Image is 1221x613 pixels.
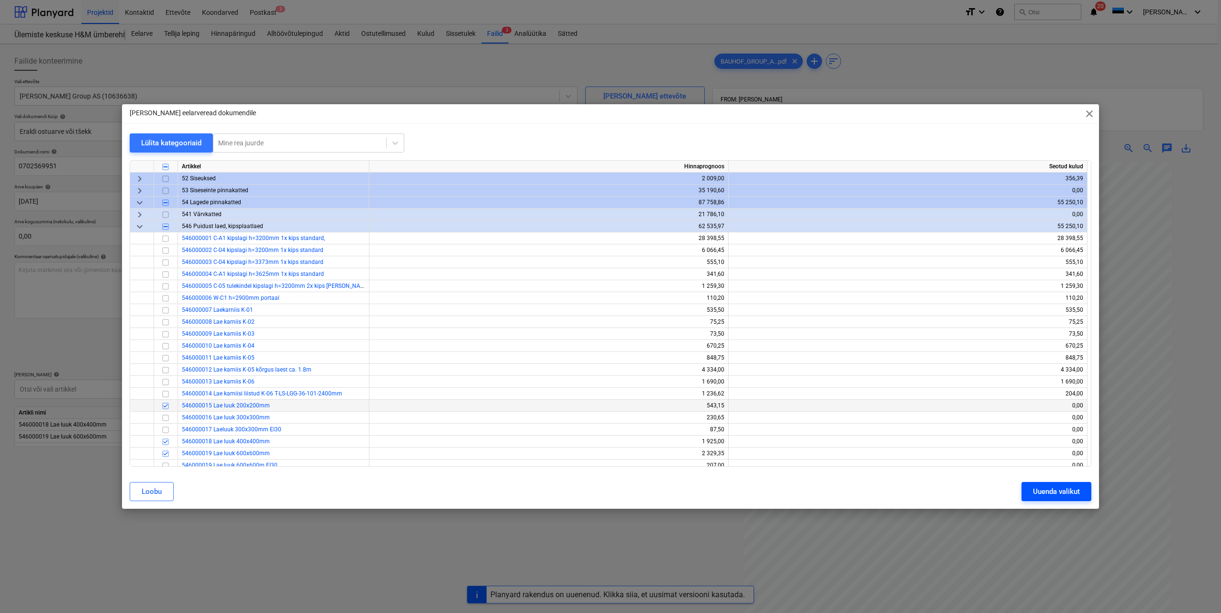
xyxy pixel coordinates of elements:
div: 4 334,00 [733,364,1083,376]
div: 341,60 [373,268,724,280]
a: 546000016 Lae luuk 300x300mm [182,414,270,421]
span: close [1084,108,1095,120]
span: 541 Värvkatted [182,211,222,218]
span: keyboard_arrow_down [134,197,145,208]
div: 6 066,45 [373,244,724,256]
a: 546000018 Lae luuk 400x400mm [182,438,270,445]
a: 546000017 Laeluuk 300x300mm EI30 [182,426,281,433]
a: 546000019 Lae luuk 600x600mm [182,450,270,457]
div: 356,39 [733,173,1083,185]
a: 546000015 Lae luuk 200x200mm [182,402,270,409]
div: 55 250,10 [733,220,1083,232]
div: 1 925,00 [373,436,724,448]
div: Hinnaprognoos [369,161,729,173]
div: 848,75 [733,352,1083,364]
a: 546000013 Lae karniis K-06 [182,378,255,385]
div: 35 190,60 [373,185,724,197]
div: 4 334,00 [373,364,724,376]
div: 543,15 [373,400,724,412]
div: 28 398,55 [733,232,1083,244]
span: 546000005 C-05 tulekindel kipslagi h=3200mm 2x kips knauf RED GKF [182,283,394,289]
button: Lülita kategooriaid [130,133,213,153]
a: 546000014 Lae karniisi liistud K-06 T-LS-LGG-36-101-2400mm [182,390,342,397]
div: Loobu [142,485,162,498]
div: 2 009,00 [373,173,724,185]
div: Artikkel [178,161,369,173]
a: 546000004 C-A1 kipslagi h=3625mm 1x kips standard [182,271,324,277]
div: 207,00 [373,460,724,471]
div: 535,50 [733,304,1083,316]
div: 21 786,10 [373,208,724,220]
div: 1 236,62 [373,388,724,400]
div: 204,00 [733,388,1083,400]
a: 546000006 W-C1 h=2900mm portaal [182,295,279,301]
span: keyboard_arrow_right [134,185,145,197]
a: 546000011 Lae karniis K-05 [182,354,255,361]
div: 670,25 [373,340,724,352]
span: keyboard_arrow_right [134,173,145,185]
div: 535,50 [373,304,724,316]
div: Uuenda valikut [1033,485,1080,498]
div: 0,00 [733,400,1083,412]
div: 1 259,30 [733,280,1083,292]
div: Lülita kategooriaid [141,137,201,149]
div: 2 329,35 [373,448,724,460]
span: 53 Siseseinte pinnakatted [182,187,248,194]
div: 670,25 [733,340,1083,352]
div: 0,00 [733,424,1083,436]
div: 0,00 [733,208,1083,220]
span: keyboard_arrow_right [134,209,145,220]
a: 546000003 C-04 kipslagi h=3373mm 1x kips standard [182,259,323,265]
div: 555,10 [733,256,1083,268]
p: [PERSON_NAME] eelarveread dokumendile [130,108,256,118]
div: 110,20 [373,292,724,304]
div: 75,25 [733,316,1083,328]
div: 0,00 [733,448,1083,460]
div: 0,00 [733,185,1083,197]
a: 546000010 Lae karniis K-04 [182,342,255,349]
div: 87,50 [373,424,724,436]
span: 52 Siseuksed [182,175,216,182]
div: 341,60 [733,268,1083,280]
a: 546000005 C-05 tulekindel kipslagi h=3200mm 2x kips [PERSON_NAME] RED GKF [182,283,394,289]
div: 1 690,00 [733,376,1083,388]
div: 0,00 [733,436,1083,448]
div: 55 250,10 [733,197,1083,208]
div: 62 535,97 [373,220,724,232]
div: 6 066,45 [733,244,1083,256]
div: 73,50 [733,328,1083,340]
div: 110,20 [733,292,1083,304]
a: 546000001 C-A1 kipslagi h=3200mm 1x kips standard, [182,235,325,241]
div: 28 398,55 [373,232,724,244]
span: 546000012 Lae karniis K-05 kõrgus laest ca. 1.8m [182,366,311,373]
a: 546000002 C-04 kipslagi h=3200mm 1x kips standard [182,247,323,253]
div: 1 259,30 [373,280,724,292]
div: 230,65 [373,412,724,424]
div: 87 758,86 [373,197,724,208]
div: 75,25 [373,316,724,328]
span: 54 Lagede pinnakatted [182,199,241,206]
button: Loobu [130,482,174,501]
span: 546 Puidust laed, kipsplaatlaed [182,223,263,230]
button: Uuenda valikut [1021,482,1091,501]
a: 546000007 Laekarniis K-01 [182,306,253,313]
span: keyboard_arrow_down [134,221,145,232]
a: 546000009 Lae karniis K-03 [182,330,255,337]
div: 848,75 [373,352,724,364]
a: 546000008 Lae karniis K-02 [182,318,255,325]
div: 555,10 [373,256,724,268]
